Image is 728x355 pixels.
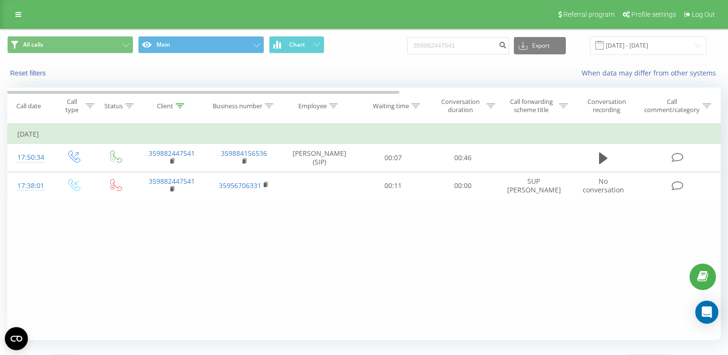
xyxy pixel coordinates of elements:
span: Chart [289,41,305,48]
a: 35956706331 [219,181,261,190]
span: Log Out [692,11,715,18]
td: 00:46 [428,144,498,172]
button: Main [138,36,264,53]
a: 359882447541 [149,149,195,158]
button: Export [514,37,566,54]
div: Call type [61,98,83,114]
div: Status [104,102,123,110]
td: [PERSON_NAME] (SIP) [281,144,358,172]
span: All calls [23,41,43,49]
div: 17:38:01 [17,177,42,195]
button: Open CMP widget [5,327,28,350]
span: Referral program [563,11,614,18]
div: Call forwarding scheme title [506,98,557,114]
button: Reset filters [7,69,51,77]
button: Chart [269,36,324,53]
input: Search by number [407,37,509,54]
div: Call date [16,102,41,110]
div: Call comment/category [644,98,700,114]
td: 00:00 [428,172,498,200]
div: Client [157,102,173,110]
a: 359882447541 [149,177,195,186]
td: 00:11 [358,172,428,200]
div: Employee [298,102,327,110]
span: No conversation [583,177,624,194]
button: All calls [7,36,133,53]
div: Business number [213,102,262,110]
a: 359884156536 [221,149,267,158]
div: 17:50:34 [17,148,42,167]
td: 00:07 [358,144,428,172]
td: [DATE] [8,125,721,144]
td: SUP [PERSON_NAME] [498,172,570,200]
div: Waiting time [373,102,409,110]
span: Profile settings [631,11,676,18]
div: Conversation duration [436,98,484,114]
div: Conversation recording [579,98,635,114]
div: Open Intercom Messenger [695,301,718,324]
a: When data may differ from other systems [582,68,721,77]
